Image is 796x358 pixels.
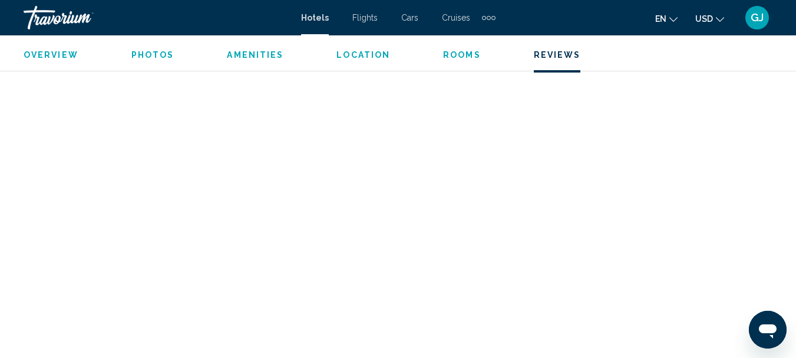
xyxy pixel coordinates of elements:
[742,5,772,30] button: User Menu
[442,13,470,22] a: Cruises
[655,14,666,24] span: en
[336,50,390,60] button: Location
[352,13,378,22] a: Flights
[24,50,78,60] button: Overview
[482,8,496,27] button: Extra navigation items
[24,6,289,29] a: Travorium
[534,50,581,60] button: Reviews
[227,50,283,60] button: Amenities
[751,12,764,24] span: GJ
[131,50,174,60] button: Photos
[301,13,329,22] a: Hotels
[655,10,678,27] button: Change language
[695,10,724,27] button: Change currency
[443,50,481,60] button: Rooms
[695,14,713,24] span: USD
[401,13,418,22] a: Cars
[749,311,787,349] iframe: Button to launch messaging window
